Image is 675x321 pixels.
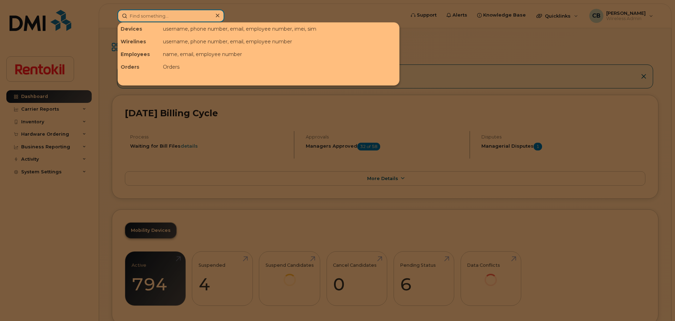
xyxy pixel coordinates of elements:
[160,48,399,61] div: name, email, employee number
[118,23,160,35] div: Devices
[118,61,160,73] div: Orders
[118,35,160,48] div: Wirelines
[160,61,399,73] div: Orders
[160,35,399,48] div: username, phone number, email, employee number
[160,23,399,35] div: username, phone number, email, employee number, imei, sim
[118,48,160,61] div: Employees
